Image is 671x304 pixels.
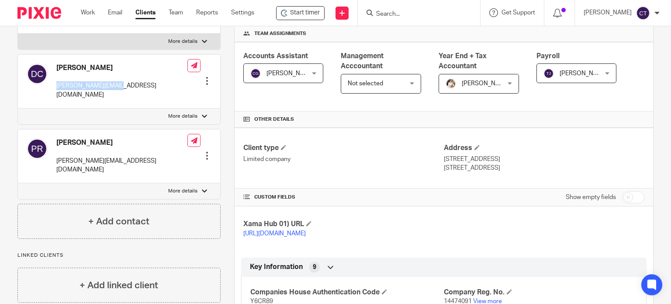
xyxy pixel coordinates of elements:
h4: + Add contact [88,215,149,228]
img: svg%3E [636,6,650,20]
h4: Companies House Authentication Code [250,288,444,297]
p: Linked clients [17,252,221,259]
h4: Xama Hub 01) URL [243,220,444,229]
p: More details [168,188,197,195]
a: Team [169,8,183,17]
span: Get Support [502,10,535,16]
h4: [PERSON_NAME] [56,63,187,73]
img: Pixie [17,7,61,19]
label: Show empty fields [566,193,616,202]
img: svg%3E [27,138,48,159]
a: Reports [196,8,218,17]
span: Payroll [536,52,560,59]
span: Start timer [290,8,320,17]
h4: CUSTOM FIELDS [243,194,444,201]
span: Not selected [348,80,383,87]
h4: Address [444,143,644,153]
a: Work [81,8,95,17]
img: svg%3E [250,68,261,79]
input: Search [375,10,454,18]
a: Clients [135,8,156,17]
p: [PERSON_NAME] [584,8,632,17]
span: Other details [254,116,294,123]
img: svg%3E [543,68,554,79]
span: Team assignments [254,30,306,37]
span: Year End + Tax Accountant [439,52,487,70]
p: More details [168,38,197,45]
span: 9 [313,263,316,272]
p: [PERSON_NAME][EMAIL_ADDRESS][DOMAIN_NAME] [56,157,187,175]
span: Key Information [250,262,303,272]
span: [PERSON_NAME] [462,80,510,87]
h4: Client type [243,143,444,153]
span: [PERSON_NAME] [266,70,315,77]
span: [PERSON_NAME] [560,70,608,77]
img: Kayleigh%20Henson.jpeg [446,78,456,89]
p: More details [168,113,197,120]
a: [URL][DOMAIN_NAME] [243,231,306,237]
a: Settings [231,8,254,17]
h4: + Add linked client [80,279,158,292]
p: Limited company [243,155,444,164]
span: Management Acccountant [341,52,384,70]
a: Email [108,8,122,17]
p: [PERSON_NAME][EMAIL_ADDRESS][DOMAIN_NAME] [56,81,187,99]
span: Accounts Assistant [243,52,308,59]
h4: [PERSON_NAME] [56,138,187,147]
h4: Company Reg. No. [444,288,637,297]
p: [STREET_ADDRESS] [444,155,644,164]
img: svg%3E [27,63,48,84]
div: Elipse Health Limited [276,6,325,20]
p: [STREET_ADDRESS] [444,164,644,172]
